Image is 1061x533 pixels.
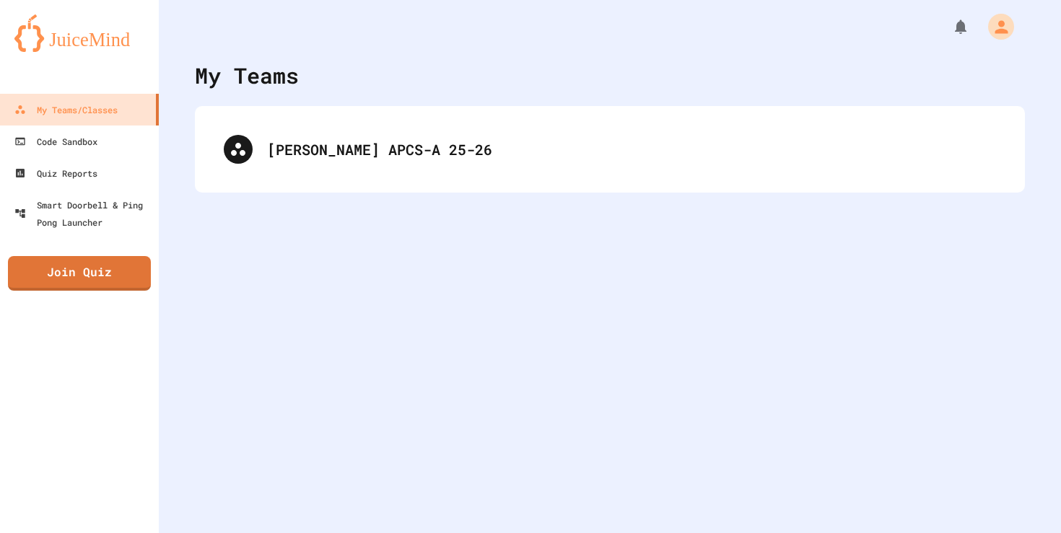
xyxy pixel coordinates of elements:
[14,101,118,118] div: My Teams/Classes
[209,120,1010,178] div: [PERSON_NAME] APCS-A 25-26
[14,164,97,182] div: Quiz Reports
[14,196,153,231] div: Smart Doorbell & Ping Pong Launcher
[195,59,299,92] div: My Teams
[925,14,973,39] div: My Notifications
[14,14,144,52] img: logo-orange.svg
[973,10,1018,43] div: My Account
[14,133,97,150] div: Code Sandbox
[8,256,151,291] a: Join Quiz
[267,138,996,160] div: [PERSON_NAME] APCS-A 25-26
